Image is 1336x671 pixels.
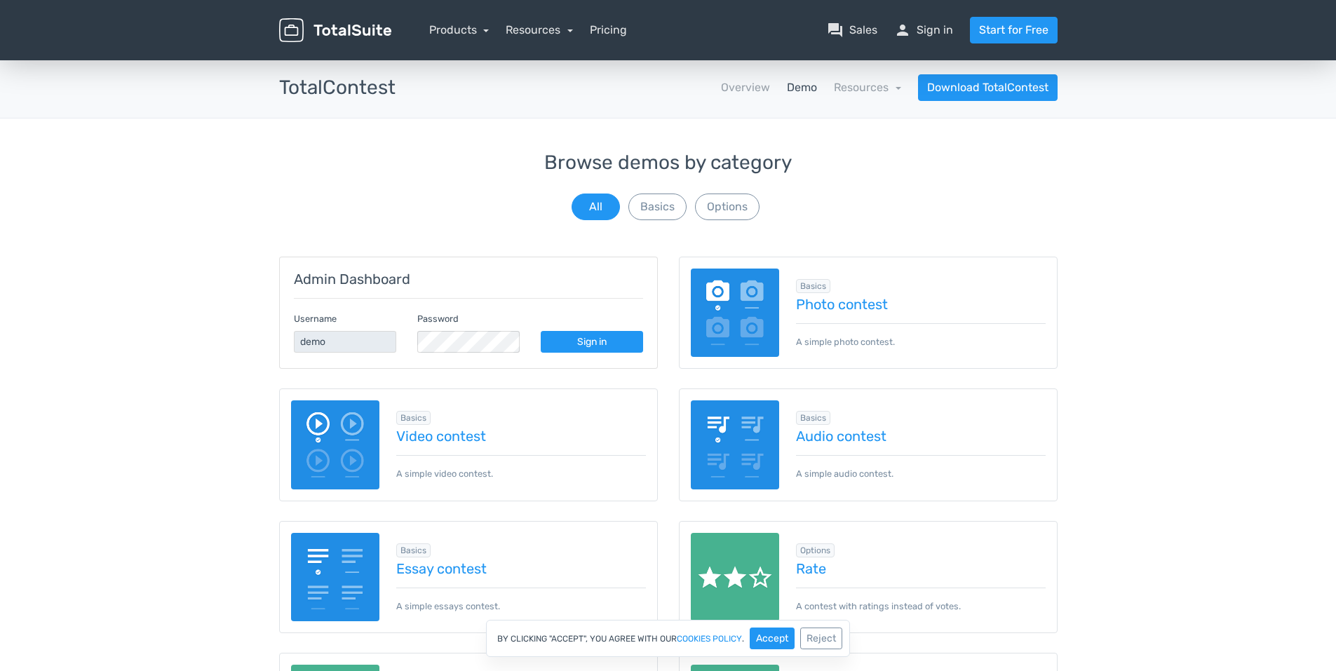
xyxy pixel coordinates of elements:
[396,428,646,444] a: Video contest
[691,400,780,489] img: audio-poll.png.webp
[695,194,760,220] button: Options
[787,79,817,96] a: Demo
[429,23,490,36] a: Products
[628,194,687,220] button: Basics
[396,588,646,613] p: A simple essays contest.
[279,77,396,99] h3: TotalContest
[294,271,643,287] h5: Admin Dashboard
[894,22,911,39] span: person
[800,628,842,649] button: Reject
[796,428,1046,444] a: Audio contest
[486,620,850,657] div: By clicking "Accept", you agree with our .
[796,561,1046,576] a: Rate
[417,312,459,325] label: Password
[796,297,1046,312] a: Photo contest
[294,312,337,325] label: Username
[291,533,380,622] img: essay-contest.png.webp
[279,152,1058,174] h3: Browse demos by category
[506,23,573,36] a: Resources
[918,74,1058,101] a: Download TotalContest
[827,22,844,39] span: question_answer
[796,323,1046,348] p: A simple photo contest.
[691,269,780,358] img: image-poll.png.webp
[677,635,742,643] a: cookies policy
[750,628,795,649] button: Accept
[834,81,901,94] a: Resources
[894,22,953,39] a: personSign in
[291,400,380,489] img: video-poll.png.webp
[572,194,620,220] button: All
[590,22,627,39] a: Pricing
[396,561,646,576] a: Essay contest
[691,533,780,622] img: rate.png.webp
[541,331,643,353] a: Sign in
[279,18,391,43] img: TotalSuite for WordPress
[396,543,431,557] span: Browse all in Basics
[396,455,646,480] p: A simple video contest.
[796,543,835,557] span: Browse all in Options
[796,455,1046,480] p: A simple audio contest.
[970,17,1058,43] a: Start for Free
[796,279,830,293] span: Browse all in Basics
[396,411,431,425] span: Browse all in Basics
[827,22,877,39] a: question_answerSales
[796,588,1046,613] p: A contest with ratings instead of votes.
[721,79,770,96] a: Overview
[796,411,830,425] span: Browse all in Basics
